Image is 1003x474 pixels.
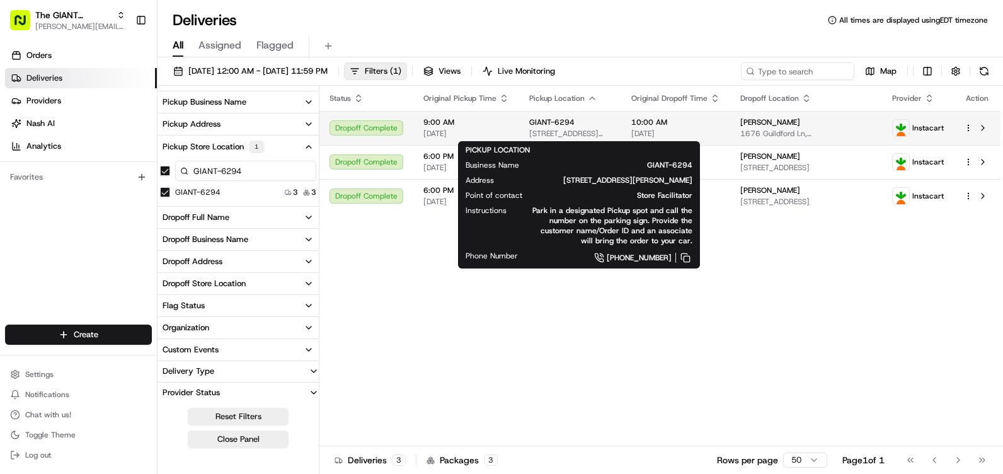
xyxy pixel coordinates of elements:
[158,136,319,158] button: Pickup Store Location1
[839,15,988,25] span: All times are displayed using EDT timezone
[106,184,117,194] div: 💻
[26,50,52,61] span: Orders
[912,157,944,167] span: Instacart
[418,62,466,80] button: Views
[158,361,319,381] button: Delivery Type
[163,322,209,333] div: Organization
[198,38,241,53] span: Assigned
[158,295,319,316] button: Flag Status
[423,129,509,139] span: [DATE]
[740,93,799,103] span: Dropoff Location
[498,66,555,77] span: Live Monitoring
[514,175,692,185] span: [STREET_ADDRESS][PERSON_NAME]
[477,62,561,80] button: Live Monitoring
[163,234,248,245] div: Dropoff Business Name
[466,251,518,261] span: Phone Number
[5,426,152,444] button: Toggle Theme
[26,118,55,129] span: Nash AI
[390,66,401,77] span: ( 1 )
[717,454,778,466] p: Rows per page
[527,205,692,246] span: Park in a designated Pickup spot and call the number on the parking sign. Provide the customer na...
[256,38,294,53] span: Flagged
[125,214,152,223] span: Pylon
[912,191,944,201] span: Instacart
[158,251,319,272] button: Dropoff Address
[466,175,494,185] span: Address
[330,93,351,103] span: Status
[35,21,125,32] button: [PERSON_NAME][EMAIL_ADDRESS][PERSON_NAME][DOMAIN_NAME]
[158,339,319,361] button: Custom Events
[631,117,720,127] span: 10:00 AM
[158,229,319,250] button: Dropoff Business Name
[163,212,229,223] div: Dropoff Full Name
[542,190,692,200] span: Store Facilitator
[975,62,993,80] button: Refresh
[13,50,229,71] p: Welcome 👋
[423,197,509,207] span: [DATE]
[158,387,225,398] div: Provider Status
[5,5,130,35] button: The GIANT Company[PERSON_NAME][EMAIL_ADDRESS][PERSON_NAME][DOMAIN_NAME]
[964,93,990,103] div: Action
[740,197,872,207] span: [STREET_ADDRESS]
[35,9,112,21] button: The GIANT Company
[842,454,885,466] div: Page 1 of 1
[529,129,611,139] span: [STREET_ADDRESS][PERSON_NAME]
[5,167,152,187] div: Favorites
[25,183,96,195] span: Knowledge Base
[163,300,205,311] div: Flag Status
[163,96,246,108] div: Pickup Business Name
[423,117,509,127] span: 9:00 AM
[175,161,316,181] input: Pickup Store Location
[26,141,61,152] span: Analytics
[293,187,298,197] span: 3
[539,160,692,170] span: GIANT-6294
[25,390,69,400] span: Notifications
[188,66,328,77] span: [DATE] 12:00 AM - [DATE] 11:59 PM
[427,454,498,466] div: Packages
[5,325,152,345] button: Create
[5,68,157,88] a: Deliveries
[631,129,720,139] span: [DATE]
[631,93,708,103] span: Original Dropoff Time
[188,431,289,448] button: Close Panel
[158,91,319,113] button: Pickup Business Name
[740,185,800,195] span: [PERSON_NAME]
[249,141,265,153] div: 1
[13,120,35,143] img: 1736555255976-a54dd68f-1ca7-489b-9aae-adbdc363a1c4
[25,430,76,440] span: Toggle Theme
[529,117,575,127] span: GIANT-6294
[163,256,222,267] div: Dropoff Address
[392,454,406,466] div: 3
[8,178,101,200] a: 📗Knowledge Base
[163,278,246,289] div: Dropoff Store Location
[25,369,54,379] span: Settings
[25,410,71,420] span: Chat with us!
[740,129,872,139] span: 1676 Guildford Ln, [GEOGRAPHIC_DATA], [GEOGRAPHIC_DATA] 17404, [GEOGRAPHIC_DATA]
[740,151,800,161] span: [PERSON_NAME]
[163,118,221,130] div: Pickup Address
[5,113,157,134] a: Nash AI
[26,95,61,107] span: Providers
[158,273,319,294] button: Dropoff Store Location
[158,207,319,228] button: Dropoff Full Name
[335,454,406,466] div: Deliveries
[5,446,152,464] button: Log out
[5,386,152,403] button: Notifications
[101,178,207,200] a: 💻API Documentation
[365,66,401,77] span: Filters
[89,213,152,223] a: Powered byPylon
[13,13,38,38] img: Nash
[25,450,51,460] span: Log out
[893,154,909,170] img: profile_instacart_ahold_partner.png
[466,145,530,155] span: PICKUP LOCATION
[173,10,237,30] h1: Deliveries
[158,317,319,338] button: Organization
[5,366,152,383] button: Settings
[158,383,319,403] button: Provider Status
[893,120,909,136] img: profile_instacart_ahold_partner.png
[163,141,265,153] div: Pickup Store Location
[859,62,902,80] button: Map
[423,151,509,161] span: 6:00 PM
[158,366,219,377] div: Delivery Type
